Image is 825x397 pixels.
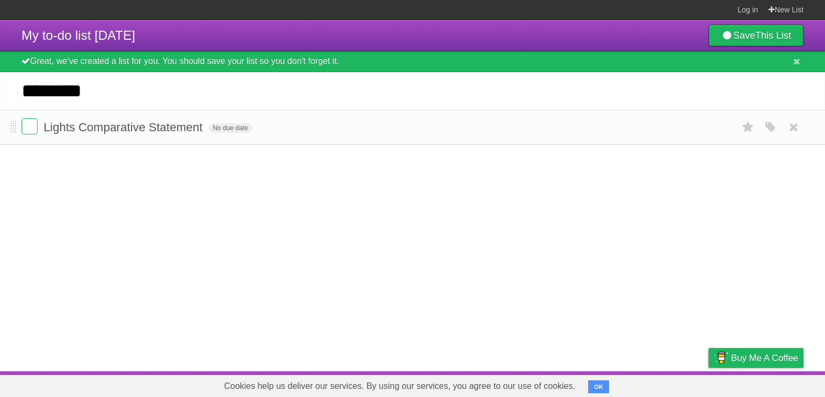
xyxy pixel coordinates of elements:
[738,118,758,136] label: Star task
[708,25,804,46] a: SaveThis List
[566,374,588,394] a: About
[208,123,252,133] span: No due date
[44,120,205,134] span: Lights Comparative Statement
[708,348,804,368] a: Buy me a coffee
[694,374,722,394] a: Privacy
[714,349,728,367] img: Buy me a coffee
[213,375,586,397] span: Cookies help us deliver our services. By using our services, you agree to our use of cookies.
[736,374,804,394] a: Suggest a feature
[588,380,609,393] button: OK
[601,374,645,394] a: Developers
[658,374,682,394] a: Terms
[21,28,135,42] span: My to-do list [DATE]
[21,118,38,134] label: Done
[731,349,798,367] span: Buy me a coffee
[755,30,791,41] b: This List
